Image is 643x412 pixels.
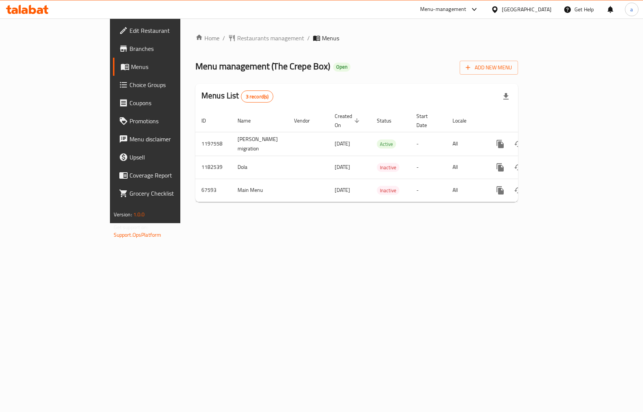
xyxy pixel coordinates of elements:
[130,189,211,198] span: Grocery Checklist
[237,34,304,43] span: Restaurants management
[377,139,396,149] div: Active
[113,21,217,40] a: Edit Restaurant
[502,5,552,14] div: [GEOGRAPHIC_DATA]
[130,98,211,107] span: Coupons
[446,132,485,156] td: All
[377,186,399,195] span: Inactive
[113,184,217,202] a: Grocery Checklist
[491,181,509,199] button: more
[201,90,273,103] h2: Menus List
[232,132,288,156] td: [PERSON_NAME] migration
[222,34,225,43] li: /
[130,44,211,53] span: Branches
[420,5,466,14] div: Menu-management
[509,158,527,176] button: Change Status
[335,139,350,149] span: [DATE]
[113,130,217,148] a: Menu disclaimer
[410,156,446,179] td: -
[113,166,217,184] a: Coverage Report
[630,5,633,14] span: a
[195,34,518,43] nav: breadcrumb
[333,63,350,72] div: Open
[410,179,446,202] td: -
[131,62,211,71] span: Menus
[201,116,216,125] span: ID
[114,210,132,219] span: Version:
[133,210,145,219] span: 1.0.0
[485,109,570,132] th: Actions
[377,140,396,149] span: Active
[446,179,485,202] td: All
[335,162,350,172] span: [DATE]
[509,181,527,199] button: Change Status
[228,34,304,43] a: Restaurants management
[113,40,217,58] a: Branches
[333,64,350,70] span: Open
[113,112,217,130] a: Promotions
[130,171,211,180] span: Coverage Report
[460,61,518,75] button: Add New Menu
[113,94,217,112] a: Coupons
[113,76,217,94] a: Choice Groups
[294,116,320,125] span: Vendor
[416,112,437,130] span: Start Date
[335,185,350,195] span: [DATE]
[130,26,211,35] span: Edit Restaurant
[114,230,162,240] a: Support.OpsPlatform
[238,116,261,125] span: Name
[113,58,217,76] a: Menus
[195,58,330,75] span: Menu management ( The Crepe Box )
[232,179,288,202] td: Main Menu
[497,87,515,106] div: Export file
[466,63,512,72] span: Add New Menu
[453,116,476,125] span: Locale
[410,132,446,156] td: -
[491,158,509,176] button: more
[307,34,310,43] li: /
[446,156,485,179] td: All
[232,156,288,179] td: Dola
[322,34,339,43] span: Menus
[130,116,211,126] span: Promotions
[509,135,527,153] button: Change Status
[377,163,399,172] span: Inactive
[130,153,211,162] span: Upsell
[241,90,274,103] div: Total records count
[114,222,148,232] span: Get support on:
[491,135,509,153] button: more
[377,116,401,125] span: Status
[241,93,273,100] span: 3 record(s)
[130,135,211,144] span: Menu disclaimer
[335,112,362,130] span: Created On
[130,80,211,89] span: Choice Groups
[113,148,217,166] a: Upsell
[195,109,570,202] table: enhanced table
